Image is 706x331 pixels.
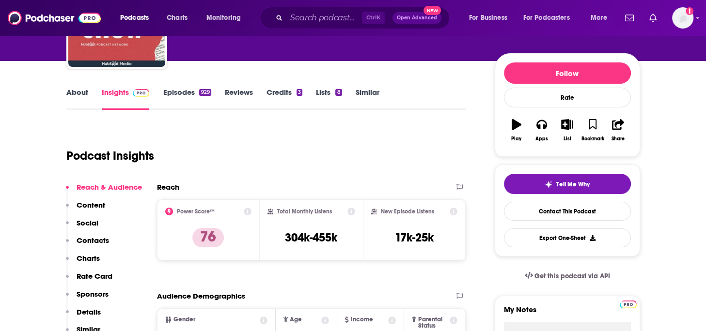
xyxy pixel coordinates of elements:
[113,10,161,26] button: open menu
[351,316,373,323] span: Income
[504,62,631,84] button: Follow
[66,254,100,271] button: Charts
[523,11,570,25] span: For Podcasters
[285,230,337,245] h3: 304k-455k
[66,88,88,110] a: About
[77,289,109,299] p: Sponsors
[564,136,571,142] div: List
[206,11,241,25] span: Monitoring
[120,11,149,25] span: Podcasts
[77,271,112,281] p: Rate Card
[686,7,693,15] svg: Add a profile image
[290,316,302,323] span: Age
[77,182,142,192] p: Reach & Audience
[591,11,607,25] span: More
[277,208,332,215] h2: Total Monthly Listens
[225,88,253,110] a: Reviews
[418,316,448,329] span: Parental Status
[66,218,98,236] button: Social
[672,7,693,29] button: Show profile menu
[102,88,150,110] a: InsightsPodchaser Pro
[77,307,101,316] p: Details
[504,174,631,194] button: tell me why sparkleTell Me Why
[504,88,631,107] div: Rate
[535,136,548,142] div: Apps
[545,181,552,188] img: tell me why sparkle
[269,7,459,29] div: Search podcasts, credits, & more...
[580,113,605,148] button: Bookmark
[167,11,188,25] span: Charts
[621,10,638,26] a: Show notifications dropdown
[511,136,521,142] div: Play
[504,305,631,322] label: My Notes
[173,316,195,323] span: Gender
[66,307,101,325] button: Details
[77,200,105,210] p: Content
[605,113,630,148] button: Share
[462,10,519,26] button: open menu
[66,289,109,307] button: Sponsors
[672,7,693,29] span: Logged in as TaraKennedy
[584,10,619,26] button: open menu
[395,230,434,245] h3: 17k-25k
[469,11,507,25] span: For Business
[286,10,362,26] input: Search podcasts, credits, & more...
[534,272,610,280] span: Get this podcast via API
[556,181,590,188] span: Tell Me Why
[504,113,529,148] button: Play
[177,208,215,215] h2: Power Score™
[581,136,604,142] div: Bookmark
[362,12,385,24] span: Ctrl K
[517,264,618,288] a: Get this podcast via API
[66,200,105,218] button: Content
[620,299,637,308] a: Pro website
[316,88,342,110] a: Lists8
[192,228,224,247] p: 76
[66,236,109,254] button: Contacts
[157,182,179,192] h2: Reach
[200,10,253,26] button: open menu
[612,136,625,142] div: Share
[620,301,637,308] img: Podchaser Pro
[397,15,437,20] span: Open Advanced
[504,202,631,221] a: Contact This Podcast
[77,218,98,227] p: Social
[645,10,660,26] a: Show notifications dropdown
[77,236,109,245] p: Contacts
[160,10,193,26] a: Charts
[504,228,631,247] button: Export One-Sheet
[66,182,142,200] button: Reach & Audience
[267,88,302,110] a: Credits3
[424,6,441,15] span: New
[77,254,100,263] p: Charts
[199,89,211,96] div: 929
[157,291,245,301] h2: Audience Demographics
[66,149,154,163] h1: Podcast Insights
[517,10,584,26] button: open menu
[392,12,441,24] button: Open AdvancedNew
[356,88,379,110] a: Similar
[133,89,150,97] img: Podchaser Pro
[529,113,554,148] button: Apps
[335,89,342,96] div: 8
[554,113,580,148] button: List
[297,89,302,96] div: 3
[8,9,101,27] img: Podchaser - Follow, Share and Rate Podcasts
[66,271,112,289] button: Rate Card
[163,88,211,110] a: Episodes929
[381,208,434,215] h2: New Episode Listens
[672,7,693,29] img: User Profile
